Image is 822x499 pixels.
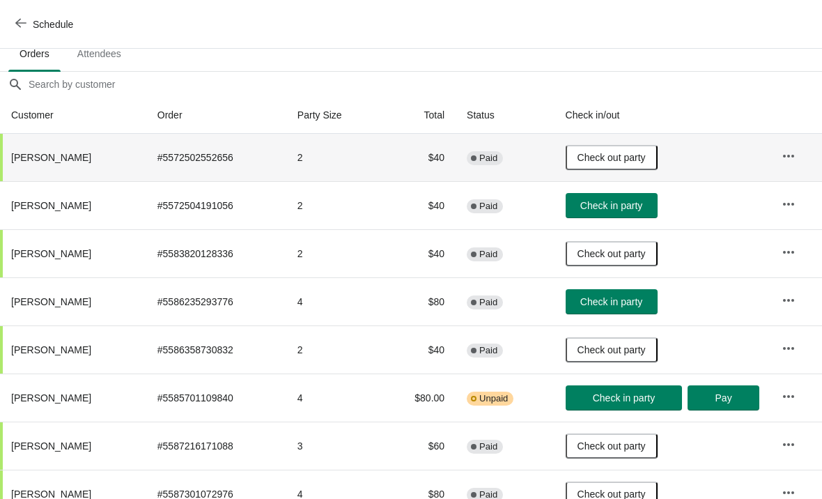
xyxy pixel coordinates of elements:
button: Pay [688,385,759,410]
span: Check out party [577,248,646,259]
td: 2 [286,325,382,374]
td: $80 [381,277,456,325]
button: Check in party [566,385,683,410]
td: # 5586358730832 [146,325,286,374]
th: Check in/out [555,97,770,134]
span: Paid [479,153,497,164]
button: Check out party [566,241,658,266]
span: Unpaid [479,393,508,404]
button: Check in party [566,289,658,314]
td: 4 [286,374,382,422]
td: 2 [286,181,382,229]
span: Pay [715,392,732,404]
td: # 5572502552656 [146,134,286,181]
td: # 5585701109840 [146,374,286,422]
span: [PERSON_NAME] [11,200,91,211]
span: Paid [479,249,497,260]
th: Party Size [286,97,382,134]
button: Check out party [566,337,658,362]
td: $80.00 [381,374,456,422]
span: Paid [479,441,497,452]
td: 2 [286,134,382,181]
span: Check out party [577,440,646,452]
td: 4 [286,277,382,325]
th: Total [381,97,456,134]
span: Attendees [66,41,132,66]
th: Order [146,97,286,134]
span: Check out party [577,344,646,355]
span: [PERSON_NAME] [11,392,91,404]
span: Orders [8,41,61,66]
td: # 5572504191056 [146,181,286,229]
button: Schedule [7,12,84,37]
td: $40 [381,325,456,374]
input: Search by customer [28,72,822,97]
td: $60 [381,422,456,470]
span: Paid [479,297,497,308]
td: $40 [381,134,456,181]
td: # 5583820128336 [146,229,286,277]
span: [PERSON_NAME] [11,296,91,307]
td: # 5587216171088 [146,422,286,470]
span: [PERSON_NAME] [11,344,91,355]
span: [PERSON_NAME] [11,440,91,452]
span: Check out party [577,152,646,163]
span: Schedule [33,19,73,30]
th: Status [456,97,554,134]
td: 2 [286,229,382,277]
span: Paid [479,345,497,356]
span: Check in party [593,392,655,404]
span: Paid [479,201,497,212]
td: $40 [381,181,456,229]
button: Check out party [566,433,658,459]
span: Check in party [580,296,642,307]
span: [PERSON_NAME] [11,248,91,259]
button: Check in party [566,193,658,218]
span: [PERSON_NAME] [11,152,91,163]
span: Check in party [580,200,642,211]
td: # 5586235293776 [146,277,286,325]
td: $40 [381,229,456,277]
button: Check out party [566,145,658,170]
td: 3 [286,422,382,470]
